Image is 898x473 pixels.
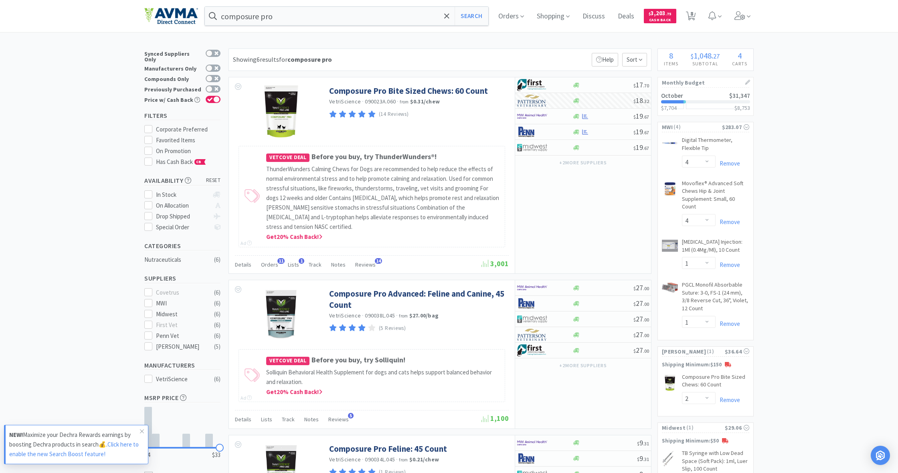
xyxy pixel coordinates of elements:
span: . 00 [643,332,649,338]
span: 4 [738,51,742,61]
img: f5e969b455434c6296c6d81ef179fa71_3.png [517,329,547,341]
div: ( 6 ) [214,374,220,384]
span: 1 [299,258,304,264]
div: Special Order [156,222,209,232]
div: ( 6 ) [214,299,220,308]
a: Remove [716,160,740,167]
div: VetriScience [156,374,206,384]
h5: Manufacturers [144,361,220,370]
span: · [397,98,398,105]
h5: Categories [144,241,220,251]
span: · [396,456,398,463]
a: Remove [716,396,740,404]
span: Notes [304,416,319,423]
span: $ [691,52,694,60]
span: Get 20 % Cash Back! [266,233,322,241]
img: bb1741ae076a450ab57d4e1a9ce1b7af_275680.png [662,142,678,145]
strong: $0.31 / chew [410,98,440,105]
a: [MEDICAL_DATA] Injection: 1Ml (0.4Mg/Ml), 10 Count [682,238,749,257]
img: 3e5a8423474e400b870195586e0790a9_374783.jpeg [255,288,307,340]
span: ( 4 ) [673,123,722,131]
span: 090034L.045 [365,456,395,463]
a: $3,203.75Cash Back [644,5,676,27]
span: 27 [713,52,720,60]
h3: $ [734,105,750,111]
a: Composure Pro Advanced: Feline and Canine, 45 Count [329,288,507,310]
p: Shipping Minimum: $50 [658,437,753,445]
span: from [399,457,408,463]
img: e1133ece90fa4a959c5ae41b0808c578_9.png [517,126,547,138]
span: 8 [669,51,673,61]
span: 9 [637,438,649,447]
span: · [362,456,364,463]
span: $ [633,301,636,307]
span: ( 1 ) [686,424,725,432]
img: 5e026dd63538482aa7b33dce1e815e12_6906.png [662,283,678,293]
div: Favorited Items [156,135,221,145]
div: ( 6 ) [214,320,220,330]
span: 3,001 [481,259,509,268]
span: 11 [277,258,285,264]
h5: MSRP Price [144,393,220,402]
img: f6b2451649754179b5b4e0c70c3f7cb0_2.png [517,282,547,294]
span: 1,048 [694,51,712,61]
a: Remove [716,218,740,226]
span: . 67 [643,129,649,135]
span: $ [633,114,636,120]
img: f6b2451649754179b5b4e0c70c3f7cb0_2.png [517,110,547,122]
p: Shipping Minimum: $150 [658,361,753,369]
span: . 00 [643,317,649,323]
img: c300b027dc304765acf1287f62c37da6_64459.jpeg [255,85,307,137]
div: Midwest [156,309,206,319]
span: 8,753 [737,104,750,111]
img: 9357d901766b4691968461f564f9f743_550360.png [662,240,678,252]
span: 27 [633,330,649,339]
div: ( 6 ) [214,288,220,297]
a: Remove [716,261,740,269]
a: Discuss [579,13,608,20]
a: Composure Pro Bite Sized Chews: 60 Count [329,85,488,96]
span: $ [633,145,636,151]
a: VetriScience [329,312,361,319]
button: Search [455,7,488,25]
div: Manufacturers Only [144,65,202,71]
input: Search by item, sku, manufacturer, ingredient, size... [205,7,488,25]
a: Deals [615,13,637,20]
div: First Vet [156,320,206,330]
img: 67d67680309e4a0bb49a5ff0391dcc42_6.png [517,344,547,356]
div: Compounds Only [144,75,202,82]
span: 14 [375,258,382,264]
img: a5617b7606014badbfde1e57606be92d_63850.jpeg [662,375,678,391]
span: Vetcove Deal [266,357,309,365]
span: 1,100 [481,414,509,423]
span: Details [235,416,251,423]
span: Sort [622,53,647,67]
h2: October [661,93,683,99]
div: Open Intercom Messenger [871,446,890,465]
img: f5e969b455434c6296c6d81ef179fa71_3.png [517,95,547,107]
a: Remove [716,320,740,327]
span: . 31 [643,441,649,447]
span: Track [309,261,322,268]
span: · [362,312,364,319]
span: $ [637,456,639,462]
span: $ [633,98,636,104]
a: 8 [683,14,699,21]
p: (5 Reviews) [379,324,406,333]
span: Orders [261,261,278,268]
img: 4dd14cff54a648ac9e977f0c5da9bc2e_5.png [517,141,547,154]
div: $283.07 [722,123,749,131]
button: +2more suppliers [555,157,611,168]
a: Composure Pro Bite Sized Chews: 60 Count [682,373,749,392]
div: Ad [241,239,252,247]
span: 19 [633,143,649,152]
span: $31,347 [729,92,750,99]
span: [PERSON_NAME] [662,347,706,356]
p: (14 Reviews) [379,110,409,119]
div: ( 5 ) [214,342,220,352]
span: 27 [633,346,649,355]
span: Reviews [355,261,376,268]
span: Track [282,416,295,423]
h5: Availability [144,176,220,185]
img: 67d67680309e4a0bb49a5ff0391dcc42_6.png [517,79,547,91]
